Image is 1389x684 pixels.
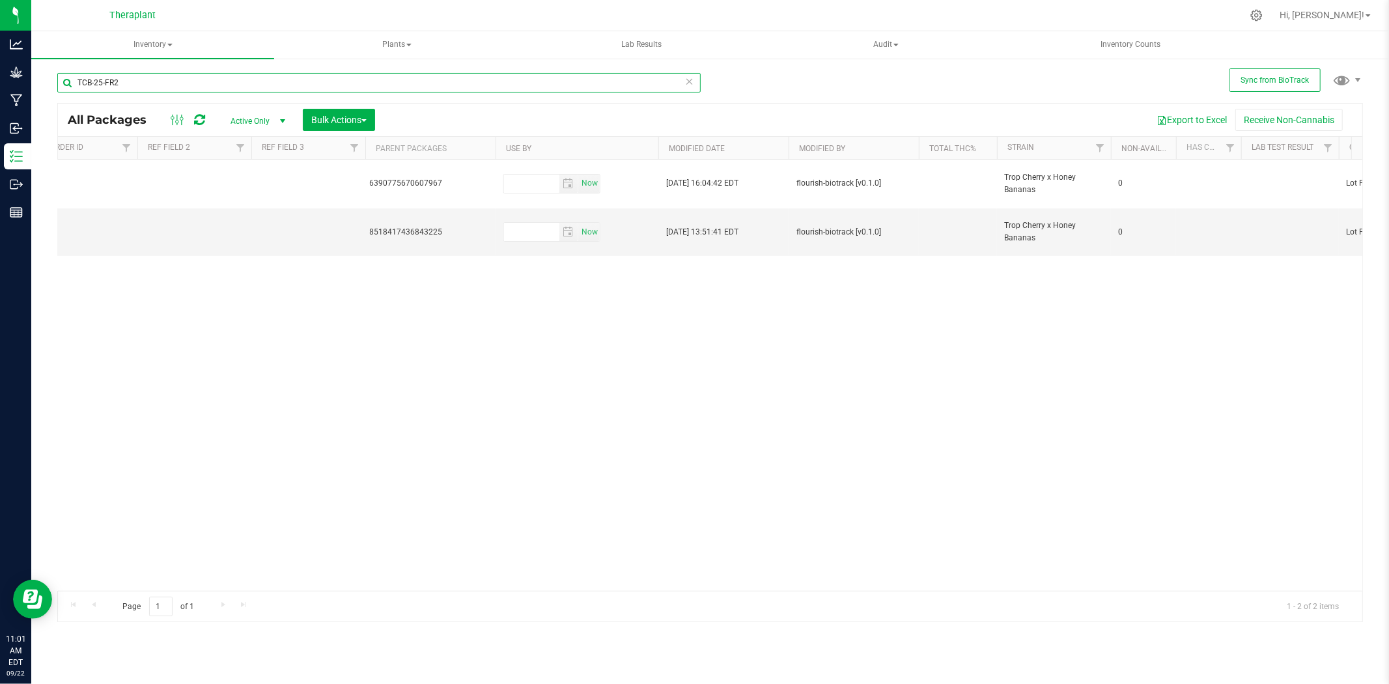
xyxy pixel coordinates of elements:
a: Filter [344,137,365,159]
span: Inventory Counts [1083,39,1178,50]
span: All Packages [68,113,160,127]
a: Non-Available [1121,144,1179,153]
button: Bulk Actions [303,109,375,131]
a: Audit [765,31,1007,59]
span: flourish-biotrack [v0.1.0] [796,177,911,190]
a: Filter [116,137,137,159]
p: 09/22 [6,668,25,678]
button: Export to Excel [1148,109,1235,131]
th: Parent Packages [365,137,496,160]
inline-svg: Manufacturing [10,94,23,107]
button: Receive Non-Cannabis [1235,109,1343,131]
span: Trop Cherry x Honey Bananas [1005,220,1103,244]
inline-svg: Analytics [10,38,23,51]
input: Search Package ID, Item Name, SKU, Lot or Part Number... [57,73,701,93]
a: Inventory Counts [1009,31,1252,59]
a: Filter [1317,137,1339,159]
a: Use By [506,144,531,153]
span: 0 [1119,177,1168,190]
span: Sync from BioTrack [1241,76,1310,85]
inline-svg: Inbound [10,122,23,135]
a: Ref Field 2 [148,143,190,152]
span: Trop Cherry x Honey Bananas [1005,171,1103,196]
span: select [559,223,578,241]
a: Strain [1007,143,1034,152]
p: 11:01 AM EDT [6,633,25,668]
th: Has COA [1176,137,1241,160]
span: select [559,175,578,193]
span: Set Current date [578,174,600,193]
a: Lab Results [520,31,763,59]
a: Class [1349,143,1373,152]
span: flourish-biotrack [v0.1.0] [796,226,911,238]
a: Filter [230,137,251,159]
a: Lab Test Result [1252,143,1313,152]
span: Page of 1 [111,597,205,617]
a: Ref Field 3 [262,143,304,152]
a: Modified Date [669,144,725,153]
div: Value 1: 8518417436843225 [370,226,492,238]
inline-svg: Outbound [10,178,23,191]
input: 1 [149,597,173,617]
span: Audit [765,32,1007,58]
span: Hi, [PERSON_NAME]! [1280,10,1364,20]
span: select [578,223,600,241]
iframe: Resource center [13,580,52,619]
span: Plants [276,32,518,58]
div: Manage settings [1248,9,1265,21]
a: Filter [1220,137,1241,159]
span: Set Current date [578,223,600,242]
button: Sync from BioTrack [1229,68,1321,92]
span: 1 - 2 of 2 items [1276,597,1349,616]
span: [DATE] 13:51:41 EDT [666,226,738,238]
span: Clear [685,73,694,90]
a: Inventory [31,31,274,59]
a: Modified By [799,144,845,153]
span: Lab Results [604,39,679,50]
a: Order Id [50,143,83,152]
span: [DATE] 16:04:42 EDT [666,177,738,190]
a: Filter [1089,137,1111,159]
span: Bulk Actions [311,115,367,125]
a: Plants [275,31,518,59]
inline-svg: Grow [10,66,23,79]
div: Value 1: 6390775670607967 [370,177,492,190]
span: select [578,175,600,193]
inline-svg: Inventory [10,150,23,163]
span: 0 [1119,226,1168,238]
a: Total THC% [929,144,976,153]
inline-svg: Reports [10,206,23,219]
span: Theraplant [110,10,156,21]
